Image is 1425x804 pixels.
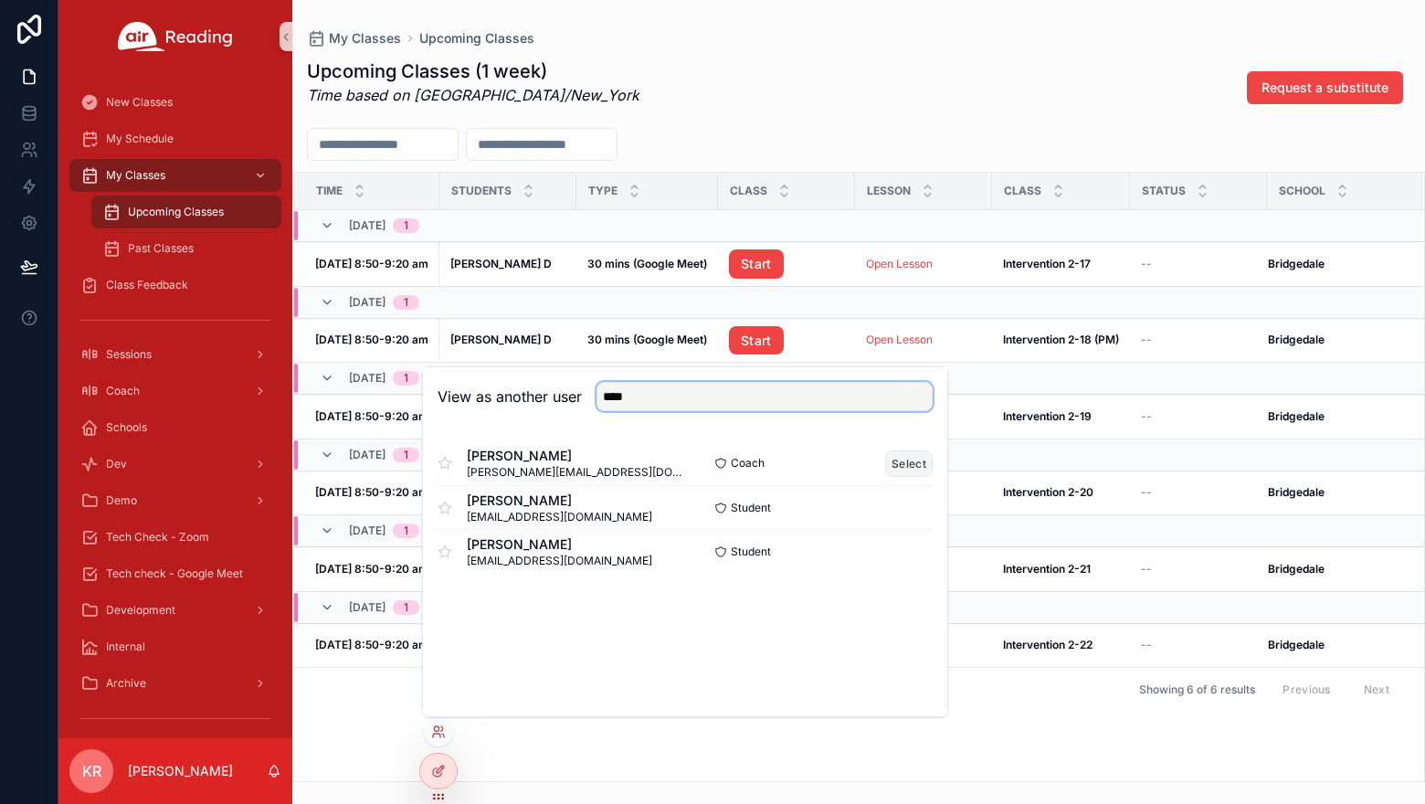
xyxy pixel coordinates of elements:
[106,420,147,435] span: Schools
[1003,485,1119,500] a: Intervention 2-20
[69,667,281,700] a: Archive
[82,760,101,782] span: KR
[1141,562,1152,577] span: --
[404,600,408,615] div: 1
[106,168,165,183] span: My Classes
[1268,562,1325,576] strong: Bridgedale
[404,448,408,462] div: 1
[587,333,707,347] a: 30 mins (Google Meet)
[329,29,401,48] span: My Classes
[106,278,188,292] span: Class Feedback
[58,73,292,738] div: scrollable content
[1141,257,1256,271] a: --
[1268,638,1325,651] strong: Bridgedale
[315,638,428,652] a: [DATE] 8:50-9:20 am
[106,384,140,398] span: Coach
[1003,409,1092,423] strong: Intervention 2-19
[106,530,209,545] span: Tech Check - Zoom
[1141,485,1152,500] span: --
[438,386,582,407] h2: View as another user
[69,159,281,192] a: My Classes
[1141,638,1152,652] span: --
[106,95,173,110] span: New Classes
[729,326,784,355] a: Start
[349,524,385,538] span: [DATE]
[315,409,428,424] a: [DATE] 8:50-9:20 am
[1268,333,1325,346] strong: Bridgedale
[69,630,281,663] a: Internal
[467,554,652,568] span: [EMAIL_ADDRESS][DOMAIN_NAME]
[1141,257,1152,271] span: --
[450,257,565,271] a: [PERSON_NAME] D
[467,535,652,554] span: [PERSON_NAME]
[128,241,194,256] span: Past Classes
[91,232,281,265] a: Past Classes
[315,333,428,346] strong: [DATE] 8:50-9:20 am
[349,218,385,233] span: [DATE]
[315,485,428,500] a: [DATE] 8:50-9:20 am
[1139,682,1255,697] span: Showing 6 of 6 results
[1261,79,1388,97] span: Request a substitute
[419,29,534,48] span: Upcoming Classes
[587,333,707,346] strong: 30 mins (Google Meet)
[106,566,243,581] span: Tech check - Google Meet
[106,676,146,691] span: Archive
[729,249,784,279] a: Start
[315,257,428,270] strong: [DATE] 8:50-9:20 am
[128,762,233,780] p: [PERSON_NAME]
[106,603,175,618] span: Development
[1004,184,1041,198] span: Class
[118,22,233,51] img: App logo
[349,371,385,386] span: [DATE]
[404,524,408,538] div: 1
[467,447,685,465] span: [PERSON_NAME]
[91,196,281,228] a: Upcoming Classes
[404,295,408,310] div: 1
[587,257,707,270] strong: 30 mins (Google Meet)
[69,484,281,517] a: Demo
[1142,184,1186,198] span: Status
[128,205,224,219] span: Upcoming Classes
[315,257,428,271] a: [DATE] 8:50-9:20 am
[69,375,281,407] a: Coach
[1141,409,1152,424] span: --
[315,562,428,576] strong: [DATE] 8:50-9:20 am
[731,545,771,559] span: Student
[1268,485,1325,499] strong: Bridgedale
[885,450,933,477] button: Select
[450,257,552,270] strong: [PERSON_NAME] D
[1268,409,1400,424] a: Bridgedale
[1141,638,1256,652] a: --
[1141,562,1256,577] a: --
[349,448,385,462] span: [DATE]
[1141,485,1256,500] a: --
[1268,257,1325,270] strong: Bridgedale
[106,347,152,362] span: Sessions
[315,485,428,499] strong: [DATE] 8:50-9:20 am
[587,257,707,271] a: 30 mins (Google Meet)
[1003,638,1119,652] a: Intervention 2-22
[69,86,281,119] a: New Classes
[1003,485,1093,499] strong: Intervention 2-20
[450,333,565,347] a: [PERSON_NAME] D
[1247,71,1403,104] button: Request a substitute
[404,218,408,233] div: 1
[106,493,137,508] span: Demo
[349,600,385,615] span: [DATE]
[731,456,765,471] span: Coach
[1268,638,1400,652] a: Bridgedale
[1003,257,1119,271] a: Intervention 2-17
[69,122,281,155] a: My Schedule
[1141,333,1152,347] span: --
[1003,333,1119,347] a: Intervention 2-18 (PM)
[315,562,428,577] a: [DATE] 8:50-9:20 am
[866,333,933,346] a: Open Lesson
[729,249,844,279] a: Start
[867,184,911,198] span: Lesson
[1003,333,1119,346] strong: Intervention 2-18 (PM)
[315,409,428,423] strong: [DATE] 8:50-9:20 am
[69,594,281,627] a: Development
[69,338,281,371] a: Sessions
[1003,562,1091,576] strong: Intervention 2-21
[866,257,933,270] a: Open Lesson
